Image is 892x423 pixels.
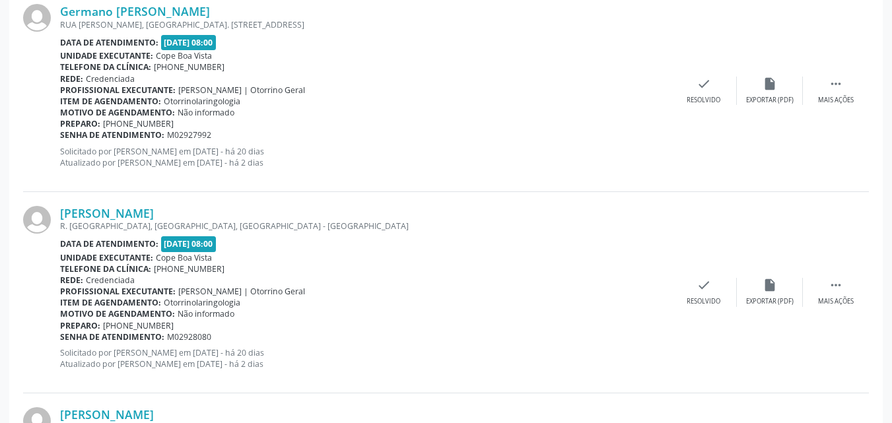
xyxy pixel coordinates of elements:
[829,77,843,91] i: 
[60,206,154,220] a: [PERSON_NAME]
[60,4,210,18] a: Germano [PERSON_NAME]
[60,84,176,96] b: Profissional executante:
[687,297,720,306] div: Resolvido
[697,278,711,292] i: check
[60,61,151,73] b: Telefone da clínica:
[164,96,240,107] span: Otorrinolaringologia
[60,238,158,249] b: Data de atendimento:
[161,236,217,251] span: [DATE] 08:00
[178,107,234,118] span: Não informado
[23,4,51,32] img: img
[60,308,175,319] b: Motivo de agendamento:
[746,297,794,306] div: Exportar (PDF)
[60,96,161,107] b: Item de agendamento:
[156,50,212,61] span: Cope Boa Vista
[60,220,671,232] div: R. [GEOGRAPHIC_DATA], [GEOGRAPHIC_DATA], [GEOGRAPHIC_DATA] - [GEOGRAPHIC_DATA]
[156,252,212,263] span: Cope Boa Vista
[60,320,100,331] b: Preparo:
[164,297,240,308] span: Otorrinolaringologia
[60,118,100,129] b: Preparo:
[60,252,153,263] b: Unidade executante:
[60,19,671,30] div: RUA [PERSON_NAME], [GEOGRAPHIC_DATA]. [STREET_ADDRESS]
[154,263,224,275] span: [PHONE_NUMBER]
[687,96,720,105] div: Resolvido
[60,107,175,118] b: Motivo de agendamento:
[60,331,164,342] b: Senha de atendimento:
[818,96,854,105] div: Mais ações
[763,77,777,91] i: insert_drive_file
[167,331,211,342] span: M02928080
[697,77,711,91] i: check
[829,278,843,292] i: 
[178,84,305,96] span: [PERSON_NAME] | Otorrino Geral
[178,308,234,319] span: Não informado
[23,206,51,234] img: img
[86,275,135,286] span: Credenciada
[60,347,671,370] p: Solicitado por [PERSON_NAME] em [DATE] - há 20 dias Atualizado por [PERSON_NAME] em [DATE] - há 2...
[60,146,671,168] p: Solicitado por [PERSON_NAME] em [DATE] - há 20 dias Atualizado por [PERSON_NAME] em [DATE] - há 2...
[60,73,83,84] b: Rede:
[103,118,174,129] span: [PHONE_NUMBER]
[818,297,854,306] div: Mais ações
[178,286,305,297] span: [PERSON_NAME] | Otorrino Geral
[60,50,153,61] b: Unidade executante:
[763,278,777,292] i: insert_drive_file
[103,320,174,331] span: [PHONE_NUMBER]
[86,73,135,84] span: Credenciada
[60,297,161,308] b: Item de agendamento:
[746,96,794,105] div: Exportar (PDF)
[154,61,224,73] span: [PHONE_NUMBER]
[167,129,211,141] span: M02927992
[60,407,154,422] a: [PERSON_NAME]
[60,286,176,297] b: Profissional executante:
[60,275,83,286] b: Rede:
[60,37,158,48] b: Data de atendimento:
[60,129,164,141] b: Senha de atendimento:
[161,35,217,50] span: [DATE] 08:00
[60,263,151,275] b: Telefone da clínica:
